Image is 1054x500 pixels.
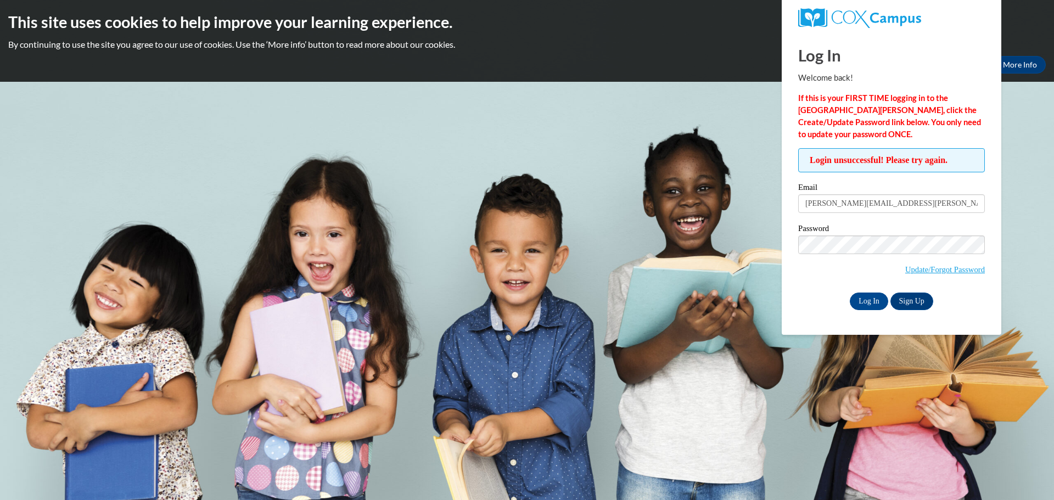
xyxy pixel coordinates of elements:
label: Password [798,224,985,235]
a: More Info [994,56,1046,74]
h1: Log In [798,44,985,66]
input: Log In [850,293,888,310]
a: Sign Up [890,293,933,310]
label: Email [798,183,985,194]
span: Login unsuccessful! Please try again. [798,148,985,172]
p: Welcome back! [798,72,985,84]
img: COX Campus [798,8,921,28]
p: By continuing to use the site you agree to our use of cookies. Use the ‘More info’ button to read... [8,38,1046,50]
h2: This site uses cookies to help improve your learning experience. [8,11,1046,33]
a: COX Campus [798,8,985,28]
a: Update/Forgot Password [905,265,985,274]
strong: If this is your FIRST TIME logging in to the [GEOGRAPHIC_DATA][PERSON_NAME], click the Create/Upd... [798,93,981,139]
